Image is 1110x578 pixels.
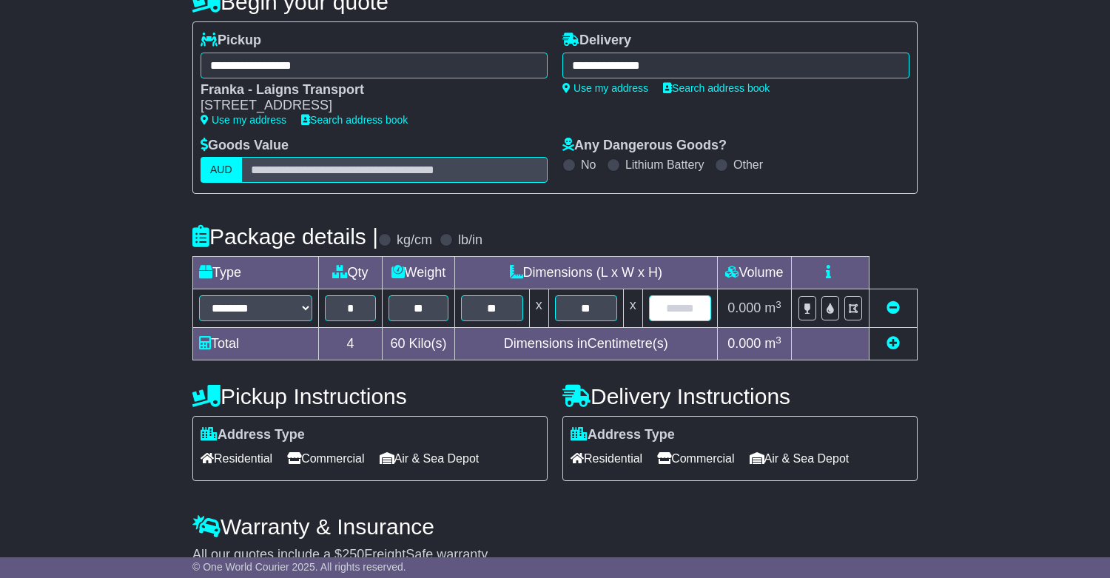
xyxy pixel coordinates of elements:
[750,447,850,470] span: Air & Sea Depot
[562,82,648,94] a: Use my address
[776,299,781,310] sup: 3
[454,328,717,360] td: Dimensions in Centimetre(s)
[571,447,642,470] span: Residential
[529,289,548,328] td: x
[717,257,791,289] td: Volume
[571,427,675,443] label: Address Type
[887,336,900,351] a: Add new item
[623,289,642,328] td: x
[764,300,781,315] span: m
[383,257,454,289] td: Weight
[397,232,432,249] label: kg/cm
[380,447,480,470] span: Air & Sea Depot
[342,547,364,562] span: 250
[887,300,900,315] a: Remove this item
[562,384,918,409] h4: Delivery Instructions
[192,224,378,249] h4: Package details |
[581,158,596,172] label: No
[192,561,406,573] span: © One World Courier 2025. All rights reserved.
[663,82,770,94] a: Search address book
[193,257,319,289] td: Type
[192,547,918,563] div: All our quotes include a $ FreightSafe warranty.
[458,232,482,249] label: lb/in
[201,157,242,183] label: AUD
[201,82,533,98] div: Franka - Laigns Transport
[192,384,548,409] h4: Pickup Instructions
[201,138,289,154] label: Goods Value
[201,114,286,126] a: Use my address
[201,447,272,470] span: Residential
[193,328,319,360] td: Total
[201,33,261,49] label: Pickup
[192,514,918,539] h4: Warranty & Insurance
[562,138,727,154] label: Any Dangerous Goods?
[562,33,631,49] label: Delivery
[764,336,781,351] span: m
[201,427,305,443] label: Address Type
[733,158,763,172] label: Other
[318,257,383,289] td: Qty
[318,328,383,360] td: 4
[287,447,364,470] span: Commercial
[301,114,408,126] a: Search address book
[390,336,405,351] span: 60
[625,158,704,172] label: Lithium Battery
[727,336,761,351] span: 0.000
[727,300,761,315] span: 0.000
[201,98,533,114] div: [STREET_ADDRESS]
[657,447,734,470] span: Commercial
[383,328,454,360] td: Kilo(s)
[454,257,717,289] td: Dimensions (L x W x H)
[776,335,781,346] sup: 3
